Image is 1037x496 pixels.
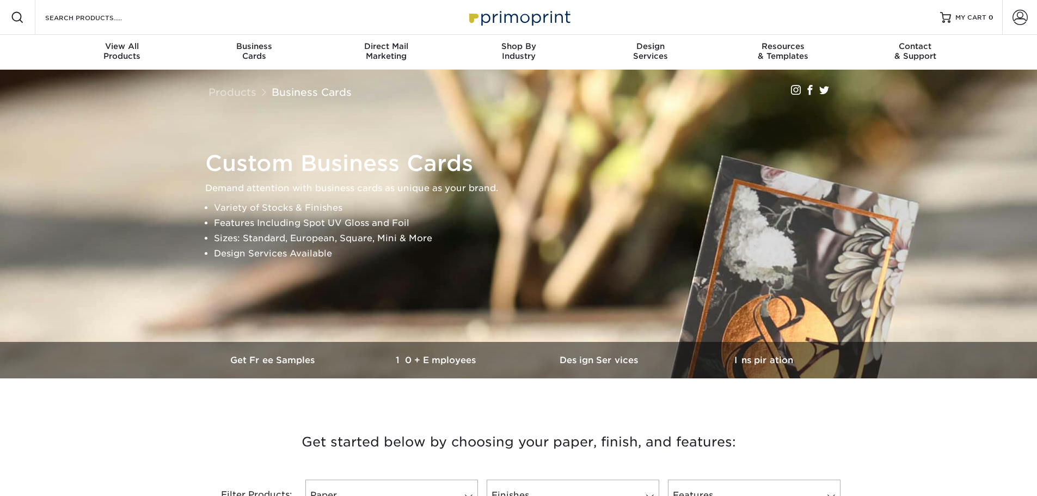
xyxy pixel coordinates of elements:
[214,200,842,216] li: Variety of Stocks & Finishes
[56,35,188,70] a: View AllProducts
[56,41,188,61] div: Products
[717,41,849,51] span: Resources
[320,41,452,61] div: Marketing
[452,41,585,61] div: Industry
[56,41,188,51] span: View All
[519,355,682,365] h3: Design Services
[192,342,355,378] a: Get Free Samples
[717,35,849,70] a: Resources& Templates
[272,86,352,98] a: Business Cards
[989,14,993,21] span: 0
[955,13,986,22] span: MY CART
[200,418,837,467] h3: Get started below by choosing your paper, finish, and features:
[188,35,320,70] a: BusinessCards
[214,246,842,261] li: Design Services Available
[320,35,452,70] a: Direct MailMarketing
[849,41,981,61] div: & Support
[208,86,256,98] a: Products
[214,216,842,231] li: Features Including Spot UV Gloss and Foil
[585,41,717,51] span: Design
[214,231,842,246] li: Sizes: Standard, European, Square, Mini & More
[585,41,717,61] div: Services
[464,5,573,29] img: Primoprint
[355,342,519,378] a: 10+ Employees
[585,35,717,70] a: DesignServices
[320,41,452,51] span: Direct Mail
[44,11,150,24] input: SEARCH PRODUCTS.....
[519,342,682,378] a: Design Services
[192,355,355,365] h3: Get Free Samples
[188,41,320,51] span: Business
[205,150,842,176] h1: Custom Business Cards
[452,41,585,51] span: Shop By
[849,35,981,70] a: Contact& Support
[355,355,519,365] h3: 10+ Employees
[849,41,981,51] span: Contact
[188,41,320,61] div: Cards
[682,342,845,378] a: Inspiration
[717,41,849,61] div: & Templates
[452,35,585,70] a: Shop ByIndustry
[682,355,845,365] h3: Inspiration
[205,181,842,196] p: Demand attention with business cards as unique as your brand.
